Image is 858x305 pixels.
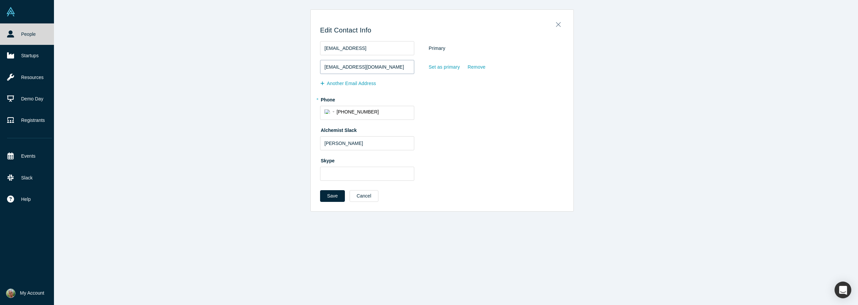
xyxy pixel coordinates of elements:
button: Cancel [350,190,378,202]
span: My Account [20,290,44,297]
label: Skype [320,155,564,164]
input: JoeSlacker [320,136,414,150]
div: Set as primary [428,61,460,73]
button: Save [320,190,345,202]
button: My Account [6,289,44,298]
button: Close [551,18,565,27]
span: Help [21,196,31,203]
div: Primary [428,43,446,54]
h3: Edit Contact Info [320,26,564,34]
img: Alchemist Vault Logo [6,7,15,16]
label: Alchemist Slack [320,125,564,134]
div: Remove [467,61,486,73]
button: Another Email Address [320,78,383,89]
img: Pablo Zegers's Account [6,289,15,298]
label: Phone [320,94,564,103]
